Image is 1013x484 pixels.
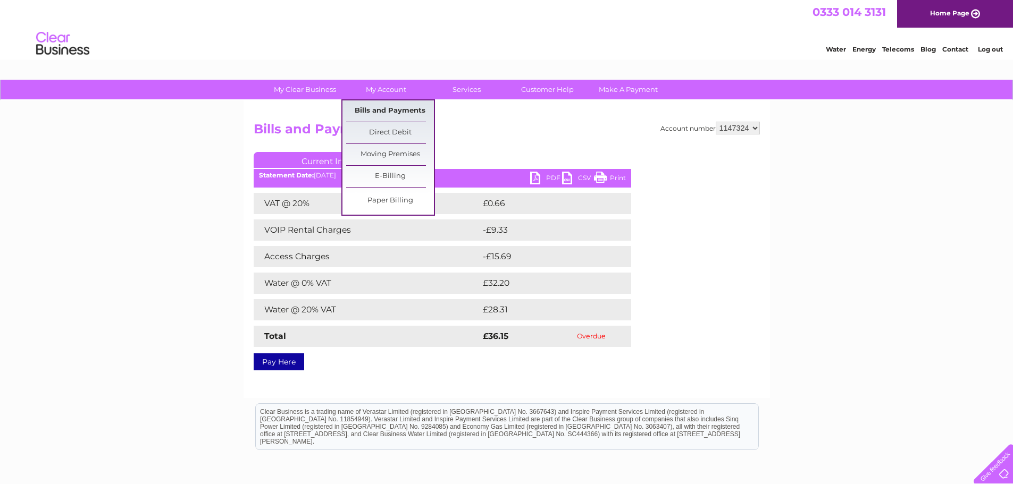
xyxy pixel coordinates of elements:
a: Moving Premises [346,144,434,165]
a: E-Billing [346,166,434,187]
td: £0.66 [480,193,607,214]
a: Bills and Payments [346,100,434,122]
td: -£9.33 [480,219,609,241]
a: Direct Debit [346,122,434,143]
td: VAT @ 20% [254,193,480,214]
a: Energy [852,45,876,53]
td: VOIP Rental Charges [254,219,480,241]
h2: Bills and Payments [254,122,760,142]
a: Make A Payment [584,80,672,99]
td: -£15.69 [480,246,611,267]
a: My Account [342,80,430,99]
a: Contact [942,45,968,53]
a: Paper Billing [346,190,434,211]
a: Customer Help [504,80,591,99]
td: £28.31 [480,299,609,320]
a: Blog [920,45,936,53]
td: Water @ 20% VAT [254,299,480,320]
a: 0333 014 3131 [813,5,886,19]
a: Current Invoice [254,152,413,168]
a: PDF [530,172,562,187]
a: Log out [978,45,1003,53]
a: Pay Here [254,353,304,370]
a: Telecoms [882,45,914,53]
td: £32.20 [480,273,609,294]
img: logo.png [36,28,90,60]
a: Print [594,172,626,187]
b: Statement Date: [259,171,314,179]
strong: £36.15 [483,331,508,341]
div: [DATE] [254,172,631,179]
strong: Total [264,331,286,341]
div: Account number [660,122,760,134]
td: Water @ 0% VAT [254,273,480,294]
td: Access Charges [254,246,480,267]
td: Overdue [552,326,631,347]
a: Services [423,80,510,99]
a: CSV [562,172,594,187]
div: Clear Business is a trading name of Verastar Limited (registered in [GEOGRAPHIC_DATA] No. 3667643... [256,6,758,52]
a: Water [826,45,846,53]
a: My Clear Business [261,80,349,99]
